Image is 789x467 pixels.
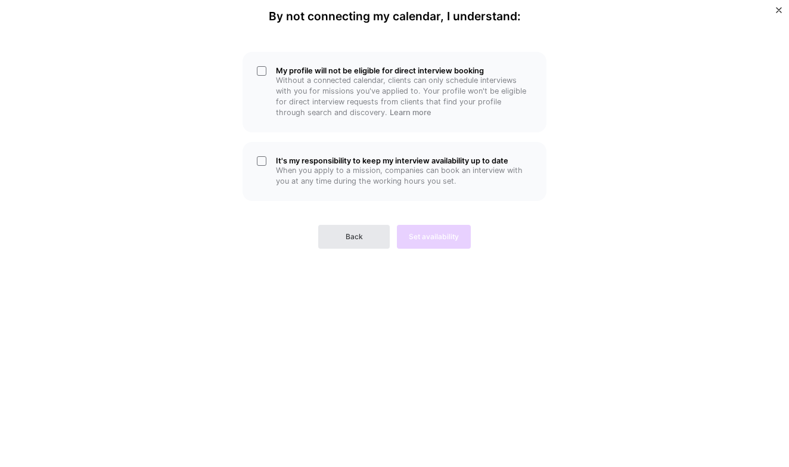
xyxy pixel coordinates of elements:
[276,156,532,165] h5: It's my responsibility to keep my interview availability up to date
[269,10,521,23] h4: By not connecting my calendar, I understand:
[276,75,532,118] p: Without a connected calendar, clients can only schedule interviews with you for missions you've a...
[776,7,782,20] button: Close
[276,66,532,75] h5: My profile will not be eligible for direct interview booking
[390,108,431,117] a: Learn more
[276,165,532,187] p: When you apply to a mission, companies can book an interview with you at any time during the work...
[346,231,363,242] span: Back
[318,225,390,249] button: Back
